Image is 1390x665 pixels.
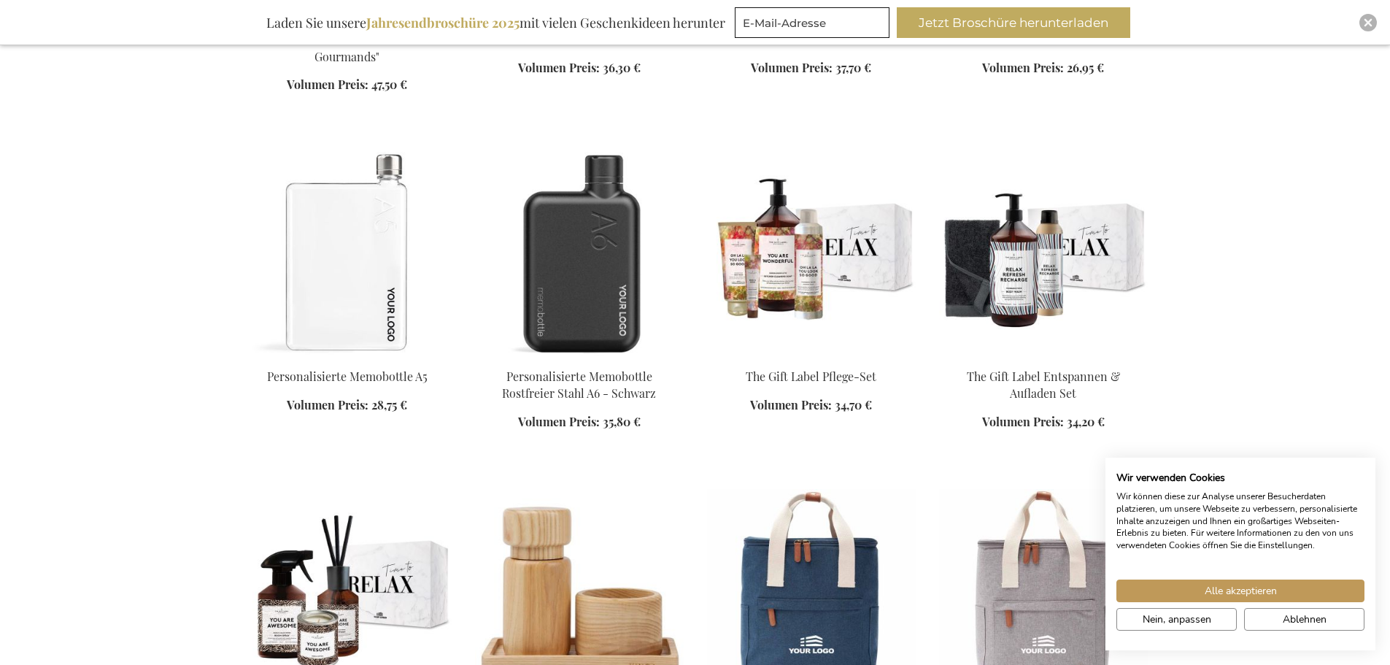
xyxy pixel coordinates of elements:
button: Akzeptieren Sie alle cookies [1116,580,1364,602]
img: Close [1364,18,1372,27]
span: 26,95 € [1067,60,1104,75]
span: Ablehnen [1283,612,1327,627]
span: Alle akzeptieren [1205,583,1277,599]
p: Wir können diese zur Analyse unserer Besucherdaten platzieren, um unsere Webseite zu verbessern, ... [1116,491,1364,552]
button: Jetzt Broschüre herunterladen [897,7,1130,38]
img: Personalisierte Memobottle Rostfreier Stahl A6 - Schwarz [475,152,684,356]
img: The Gift Label Care Set [707,152,916,356]
span: 37,70 € [835,60,871,75]
div: Close [1359,14,1377,31]
span: 47,50 € [371,77,407,92]
a: The Gift Label Entspannen & Aufladen Set [967,369,1120,401]
a: The Gift Label Pflege-Set [746,369,876,384]
span: 28,75 € [371,397,407,412]
a: The Gift Label Relax & Recharge Set [939,350,1148,364]
button: cookie Einstellungen anpassen [1116,608,1237,631]
a: Personalisierte Memobottle Rostfreier Stahl A6 - Schwarz [475,350,684,364]
span: Volumen Preis: [982,414,1064,429]
a: Neuhaus Kollektion "Les Gourmands" [284,32,411,64]
button: Alle verweigern cookies [1244,608,1364,631]
a: Personalisierte Memobottle Rostfreier Stahl A6 - Schwarz [502,369,656,401]
form: marketing offers and promotions [735,7,894,42]
h2: Wir verwenden Cookies [1116,472,1364,485]
span: 34,70 € [835,397,872,412]
span: Volumen Preis: [518,60,600,75]
div: Laden Sie unsere mit vielen Geschenkideen herunter [260,7,732,38]
span: Volumen Preis: [287,397,368,412]
a: Volumen Preis: 34,70 € [750,397,872,414]
a: Neuhaus Mix Kollektion [749,32,874,47]
span: Nein, anpassen [1143,612,1211,627]
a: Personalisierte Memobottle Slim [957,32,1130,47]
a: Volumen Preis: 37,70 € [751,60,871,77]
span: Volumen Preis: [982,60,1064,75]
input: E-Mail-Adresse [735,7,889,38]
span: Volumen Preis: [287,77,368,92]
img: The Gift Label Relax & Recharge Set [939,152,1148,356]
a: Volumen Preis: 28,75 € [287,397,407,414]
a: The Gift Label Care Set [707,350,916,364]
span: Volumen Preis: [750,397,832,412]
a: Volumen Preis: 47,50 € [287,77,407,93]
a: Volumen Preis: 26,95 € [982,60,1104,77]
span: 34,20 € [1067,414,1105,429]
a: Personalisierte Memobottle A5 [243,350,452,364]
span: 35,80 € [603,414,641,429]
a: Volumen Preis: 34,20 € [982,414,1105,431]
span: 36,30 € [603,60,641,75]
img: Personalisierte Memobottle A5 [243,152,452,356]
span: Volumen Preis: [518,414,600,429]
a: Volumen Preis: 35,80 € [518,414,641,431]
a: Neuhaus Kollektion Irrésistibles [495,32,663,47]
span: Volumen Preis: [751,60,833,75]
b: Jahresendbroschüre 2025 [366,14,520,31]
a: Volumen Preis: 36,30 € [518,60,641,77]
a: Personalisierte Memobottle A5 [267,369,428,384]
